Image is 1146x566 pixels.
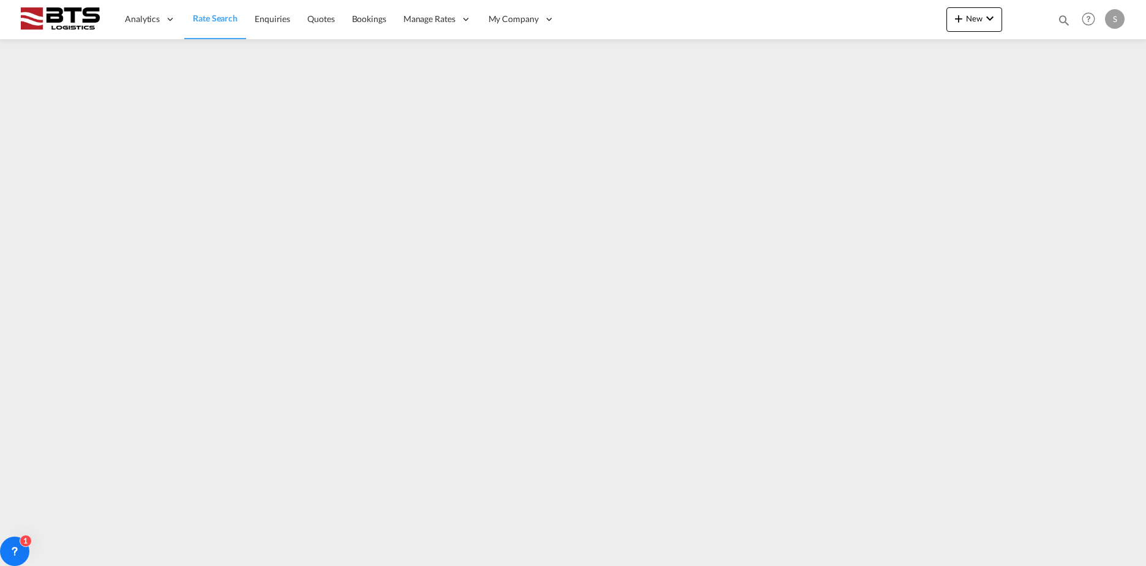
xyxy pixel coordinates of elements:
[307,13,334,24] span: Quotes
[352,13,386,24] span: Bookings
[403,13,455,25] span: Manage Rates
[951,11,966,26] md-icon: icon-plus 400-fg
[125,13,160,25] span: Analytics
[255,13,290,24] span: Enquiries
[1105,9,1125,29] div: S
[1057,13,1071,32] div: icon-magnify
[1078,9,1099,29] span: Help
[18,6,101,33] img: cdcc71d0be7811ed9adfbf939d2aa0e8.png
[489,13,539,25] span: My Company
[193,13,238,23] span: Rate Search
[1078,9,1105,31] div: Help
[1057,13,1071,27] md-icon: icon-magnify
[951,13,997,23] span: New
[983,11,997,26] md-icon: icon-chevron-down
[946,7,1002,32] button: icon-plus 400-fgNewicon-chevron-down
